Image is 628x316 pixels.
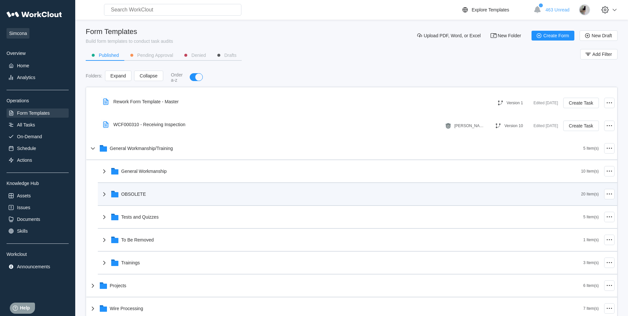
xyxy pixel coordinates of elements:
[7,73,69,82] a: Analytics
[110,146,173,151] div: General Workmanship/Training
[104,4,241,16] input: Search WorkClout
[17,264,50,269] div: Announcements
[581,169,599,174] div: 10 Item(s)
[583,238,599,242] div: 1 Item(s)
[592,52,612,57] span: Add Filter
[224,53,236,58] div: Drafts
[7,132,69,141] a: On-Demand
[583,215,599,219] div: 5 Item(s)
[461,6,530,14] a: Explore Templates
[171,72,183,83] div: Order a-z
[7,120,69,129] a: All Tasks
[7,144,69,153] a: Schedule
[412,31,486,41] button: Upload PDF, Word, or Excel
[507,101,523,105] div: Version 1
[498,33,521,38] span: New Folder
[113,99,179,104] div: Rework Form Template - Master
[121,237,154,242] div: To Be Removed
[110,306,143,311] div: Wire Processing
[533,99,558,107] div: Edited [DATE]
[17,75,35,80] div: Analytics
[121,260,140,265] div: Trainings
[86,50,124,60] button: Published
[7,108,69,118] a: Form Templates
[17,63,29,68] div: Home
[86,39,173,44] div: Build form templates to conduct task audits
[486,31,527,41] button: New Folder
[532,31,574,41] button: Create Form
[454,124,484,128] div: [PERSON_NAME]
[7,156,69,165] a: Actions
[121,214,159,220] div: Tests and Quizzes
[113,122,185,127] div: WCF000310 - Receiving Inspection
[140,74,157,78] span: Collapse
[7,28,29,39] span: Simcona
[121,191,146,197] div: OBSOLETE
[17,134,42,139] div: On-Demand
[110,283,127,288] div: Projects
[580,49,618,59] button: Add Filter
[211,50,242,60] button: Drafts
[17,217,40,222] div: Documents
[17,122,35,127] div: All Tasks
[86,27,173,36] div: Form Templates
[581,192,599,196] div: 20 Item(s)
[7,252,69,257] div: Workclout
[7,181,69,186] div: Knowledge Hub
[17,158,32,163] div: Actions
[7,215,69,224] a: Documents
[580,30,618,41] button: New Draft
[533,122,558,130] div: Edited [DATE]
[7,262,69,271] a: Announcements
[583,283,599,288] div: 6 Item(s)
[17,193,31,198] div: Assets
[7,98,69,103] div: Operations
[134,71,163,81] button: Collapse
[445,122,452,129] img: gorilla.png
[472,7,509,12] div: Explore Templates
[563,121,599,131] button: Create Task
[583,306,599,311] div: 7 Item(s)
[124,50,179,60] button: Pending Approval
[111,74,126,78] span: Expand
[17,110,50,116] div: Form Templates
[7,61,69,70] a: Home
[17,205,30,210] div: Issues
[17,228,28,234] div: Skills
[178,50,211,60] button: Denied
[583,260,599,265] div: 3 Item(s)
[504,124,523,128] div: Version 10
[7,203,69,212] a: Issues
[543,33,569,38] span: Create Form
[86,73,102,78] div: Folders :
[191,53,206,58] div: Denied
[121,169,167,174] div: General Workmanship
[7,191,69,200] a: Assets
[563,98,599,108] button: Create Task
[579,4,590,15] img: stormageddon_tree.jpg
[569,124,593,128] span: Create Task
[137,53,173,58] div: Pending Approval
[424,33,481,38] span: Upload PDF, Word, or Excel
[7,51,69,56] div: Overview
[546,7,569,12] span: 463 Unread
[7,226,69,236] a: Skills
[17,146,36,151] div: Schedule
[105,71,131,81] button: Expand
[569,101,593,105] span: Create Task
[99,53,119,58] div: Published
[592,33,612,38] span: New Draft
[583,146,599,151] div: 5 Item(s)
